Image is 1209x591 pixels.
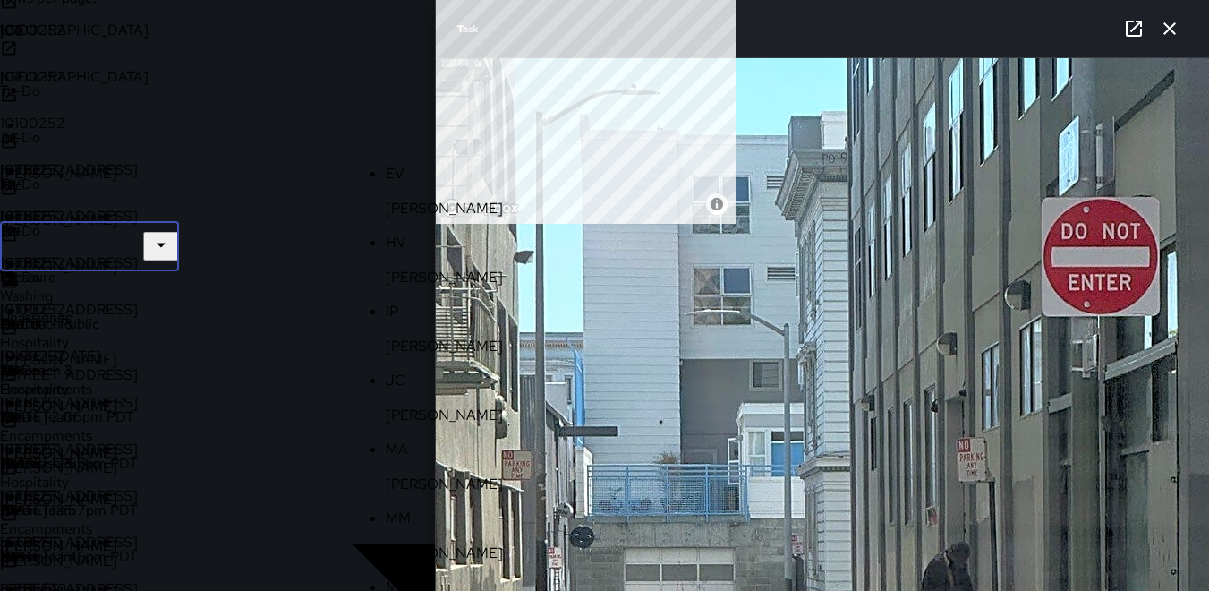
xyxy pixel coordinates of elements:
p: [PERSON_NAME] [386,475,527,493]
p: [PERSON_NAME] [386,406,527,424]
p: [PERSON_NAME] [386,544,527,562]
p: [PERSON_NAME] [386,199,527,218]
p: [PERSON_NAME] [386,268,527,287]
p: IP [386,301,527,322]
p: MA [386,439,527,460]
p: [PERSON_NAME] [386,337,527,355]
p: JC [386,370,527,391]
button: Close [143,232,179,261]
p: HV [386,232,527,253]
p: MM [386,508,527,529]
p: EV [386,163,527,184]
